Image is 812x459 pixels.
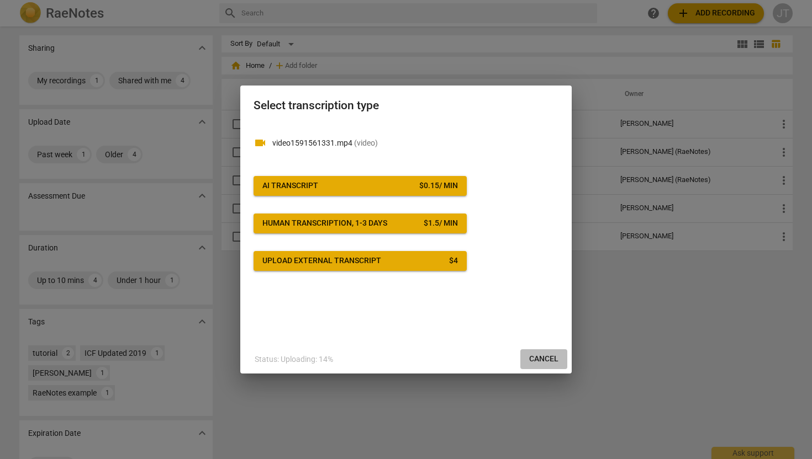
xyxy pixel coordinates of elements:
div: Upload external transcript [262,255,381,266]
h2: Select transcription type [254,99,558,113]
span: Cancel [529,354,558,365]
button: AI Transcript$0.15/ min [254,176,467,196]
button: Upload external transcript$4 [254,251,467,271]
div: Human transcription, 1-3 days [262,218,387,229]
div: $ 1.5 / min [424,218,458,229]
button: Human transcription, 1-3 days$1.5/ min [254,214,467,233]
span: ( video ) [354,138,378,147]
div: AI Transcript [262,180,318,191]
div: $ 0.15 / min [419,180,458,191]
button: Cancel [520,349,567,369]
div: $ 4 [449,255,458,266]
span: videocam [254,136,267,150]
p: Status: Uploading: 14% [255,354,333,365]
p: video1591561331.mp4(video) [272,137,558,149]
